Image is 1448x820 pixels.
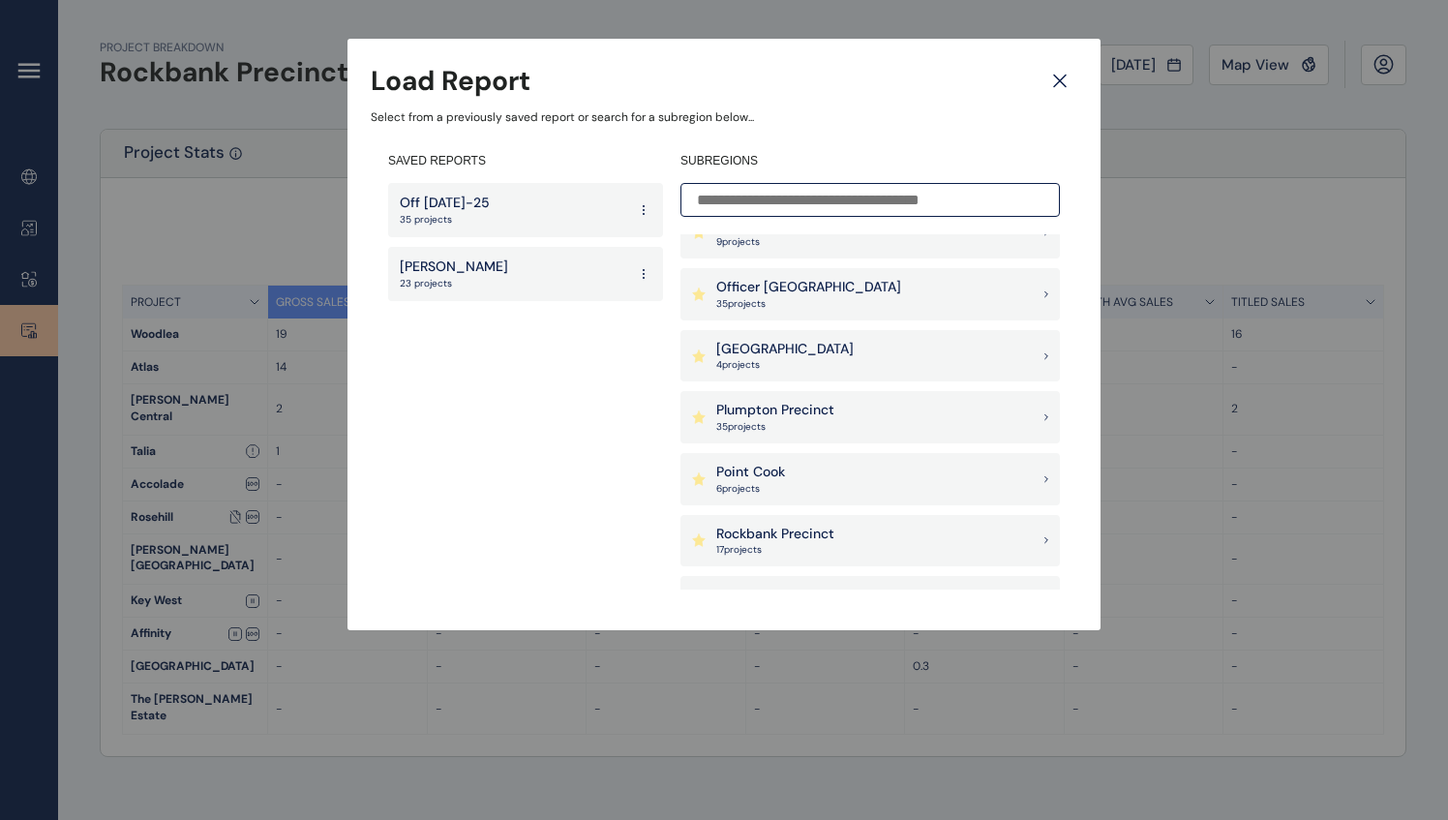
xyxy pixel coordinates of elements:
[716,586,769,605] p: Sunbury
[716,297,901,311] p: 35 project s
[680,153,1060,169] h4: SUBREGIONS
[716,420,834,434] p: 35 project s
[388,153,663,169] h4: SAVED REPORTS
[400,213,490,227] p: 35 projects
[371,109,1077,126] p: Select from a previously saved report or search for a subregion below...
[716,401,834,420] p: Plumpton Precinct
[716,278,901,297] p: Officer [GEOGRAPHIC_DATA]
[400,194,490,213] p: Off [DATE]-25
[716,525,834,544] p: Rockbank Precinct
[716,463,785,482] p: Point Cook
[716,358,854,372] p: 4 project s
[716,543,834,557] p: 17 project s
[716,482,785,496] p: 6 project s
[400,258,508,277] p: [PERSON_NAME]
[400,277,508,290] p: 23 projects
[716,235,886,249] p: 9 project s
[716,340,854,359] p: [GEOGRAPHIC_DATA]
[371,62,530,100] h3: Load Report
